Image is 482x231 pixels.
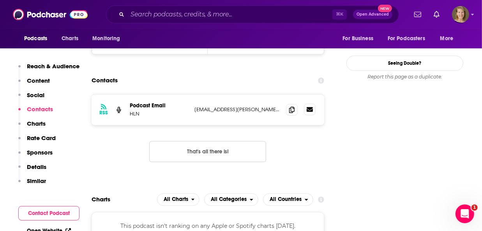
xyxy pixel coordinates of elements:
button: Social [18,91,44,106]
p: Rate Card [27,134,56,142]
input: Search podcasts, credits, & more... [127,8,332,21]
button: open menu [435,31,463,46]
h2: Charts [92,196,110,203]
button: open menu [87,31,130,46]
a: Seeing Double? [346,56,463,71]
span: New [378,5,392,12]
a: Show notifications dropdown [431,8,443,21]
p: Content [27,77,50,84]
h3: RSS [99,110,108,116]
p: Similar [27,177,46,185]
span: For Business [343,33,373,44]
button: open menu [157,194,200,206]
h2: Contacts [92,73,118,88]
button: Rate Card [18,134,56,149]
button: Similar [18,177,46,192]
button: Contact Podcast [18,206,79,220]
span: Monitoring [92,33,120,44]
p: Sponsors [27,149,53,156]
div: Search podcasts, credits, & more... [106,5,399,23]
button: Details [18,163,46,178]
span: ⌘ K [332,9,347,20]
span: Charts [62,33,78,44]
a: Show notifications dropdown [411,8,424,21]
button: Sponsors [18,149,53,163]
span: 1 [471,204,478,211]
button: Show profile menu [452,6,469,23]
span: Podcasts [24,33,47,44]
p: HLN [130,111,188,117]
p: [EMAIL_ADDRESS][PERSON_NAME][DOMAIN_NAME] [194,107,280,113]
span: All Categories [211,197,247,203]
span: More [440,33,454,44]
span: Open Advanced [357,12,389,16]
button: Contacts [18,105,53,120]
span: Logged in as tvdockum [452,6,469,23]
p: Podcast Email [130,103,188,109]
button: Nothing here. [149,141,266,162]
button: open menu [204,194,258,206]
h2: Countries [263,194,313,206]
p: Contacts [27,105,53,113]
p: Social [27,91,44,99]
button: open menu [383,31,436,46]
span: For Podcasters [388,33,425,44]
h2: Platforms [157,194,200,206]
img: Podchaser - Follow, Share and Rate Podcasts [13,7,88,22]
button: Open AdvancedNew [353,10,392,19]
span: All Countries [270,197,302,203]
button: open menu [337,31,383,46]
img: User Profile [452,6,469,23]
p: Reach & Audience [27,62,79,70]
a: Charts [56,31,83,46]
span: All Charts [164,197,188,203]
iframe: Intercom live chat [456,204,474,223]
button: open menu [19,31,57,46]
p: Charts [27,120,46,127]
p: Details [27,163,46,171]
button: Reach & Audience [18,62,79,77]
div: Report this page as a duplicate. [346,74,463,80]
h2: Categories [204,194,258,206]
button: Content [18,77,50,91]
button: open menu [263,194,313,206]
button: Charts [18,120,46,134]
